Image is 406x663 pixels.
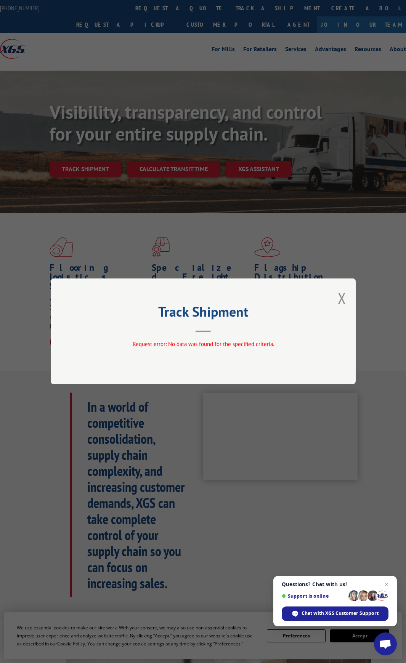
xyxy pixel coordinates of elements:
[282,593,346,599] span: Support is online
[282,581,388,587] span: Questions? Chat with us!
[382,580,391,589] span: Close chat
[302,610,379,617] span: Chat with XGS Customer Support
[374,632,397,655] div: Open chat
[89,306,318,321] h2: Track Shipment
[338,288,346,308] button: Close modal
[132,341,274,348] span: Request error: No data was found for the specified criteria.
[282,606,388,621] div: Chat with XGS Customer Support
